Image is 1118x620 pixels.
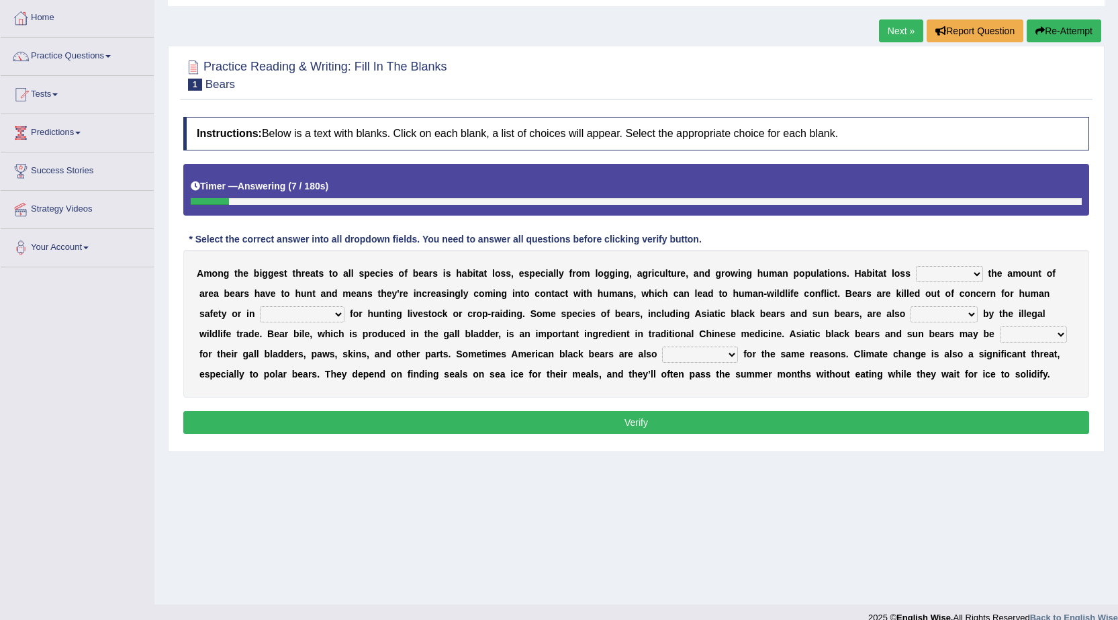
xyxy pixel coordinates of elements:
[461,288,463,299] b: l
[381,288,387,299] b: h
[731,268,738,279] b: w
[1,229,154,263] a: Your Account
[555,288,560,299] b: a
[629,268,632,279] b: ,
[559,268,564,279] b: y
[429,268,432,279] b: r
[295,288,301,299] b: h
[427,288,430,299] b: r
[234,268,238,279] b: t
[815,288,821,299] b: n
[804,288,809,299] b: c
[586,288,592,299] b: h
[512,288,515,299] b: i
[268,268,274,279] b: g
[348,268,351,279] b: l
[432,268,438,279] b: s
[945,288,951,299] b: o
[817,268,819,279] b: l
[622,288,628,299] b: n
[774,288,777,299] b: i
[1013,268,1021,279] b: m
[197,268,203,279] b: A
[546,288,552,299] b: n
[422,288,427,299] b: c
[500,268,506,279] b: s
[496,288,502,299] b: n
[652,268,655,279] b: i
[244,288,249,299] b: s
[351,288,357,299] b: e
[780,288,786,299] b: d
[702,288,708,299] b: a
[519,268,524,279] b: e
[904,288,906,299] b: l
[441,288,447,299] b: s
[863,288,866,299] b: r
[604,268,610,279] b: g
[260,288,265,299] b: a
[708,288,714,299] b: d
[981,288,986,299] b: e
[484,268,487,279] b: t
[777,288,780,299] b: l
[758,288,764,299] b: n
[847,268,849,279] b: .
[560,288,565,299] b: c
[852,288,857,299] b: e
[788,288,790,299] b: i
[183,57,447,91] h2: Practice Reading & Writing: Fill In The Blanks
[492,268,495,279] b: l
[1,76,154,109] a: Tests
[595,268,598,279] b: l
[906,288,909,299] b: l
[662,288,668,299] b: h
[598,268,604,279] b: o
[769,268,777,279] b: m
[584,288,587,299] b: t
[951,288,954,299] b: f
[867,268,873,279] b: b
[357,288,362,299] b: a
[383,268,388,279] b: e
[397,288,399,299] b: '
[609,268,615,279] b: g
[436,288,441,299] b: a
[548,268,553,279] b: a
[805,268,811,279] b: p
[794,288,799,299] b: e
[524,288,530,299] b: o
[254,268,260,279] b: b
[986,288,990,299] b: r
[623,268,629,279] b: g
[1007,268,1013,279] b: a
[279,268,284,279] b: s
[716,268,722,279] b: g
[540,288,546,299] b: o
[900,268,905,279] b: s
[648,268,651,279] b: r
[694,268,699,279] b: a
[416,288,422,299] b: n
[545,268,548,279] b: i
[230,288,235,299] b: e
[502,288,508,299] b: g
[343,268,348,279] b: a
[203,268,212,279] b: m
[777,268,782,279] b: a
[316,268,319,279] b: t
[836,268,842,279] b: n
[931,288,937,299] b: u
[861,268,867,279] b: a
[879,19,923,42] a: Next »
[443,268,446,279] b: i
[361,288,367,299] b: n
[699,268,705,279] b: n
[909,288,915,299] b: e
[271,288,276,299] b: e
[430,288,436,299] b: e
[684,288,690,299] b: n
[827,268,830,279] b: i
[819,268,825,279] b: a
[905,268,911,279] b: s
